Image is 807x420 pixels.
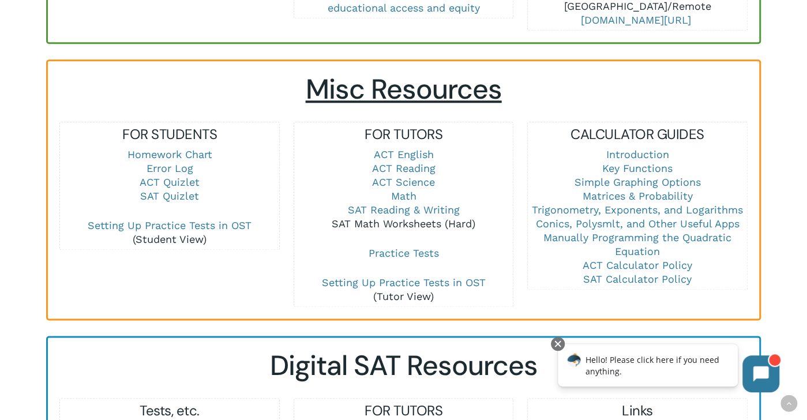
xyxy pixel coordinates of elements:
a: ACT Quizlet [140,176,200,188]
a: Practice Tests [368,247,438,259]
a: Homework Chart [127,148,212,160]
a: SAT Quizlet [140,190,199,202]
a: ACT English [373,148,433,160]
a: ACT Calculator Policy [583,259,692,271]
h5: Tests, etc. [60,402,279,420]
a: Trigonometry, Exponents, and Logarithms [532,204,743,216]
a: Simple Graphing Options [574,176,700,188]
a: [DOMAIN_NAME][URL] [580,14,690,26]
span: Misc Resources [306,71,502,107]
p: (Tutor View) [294,276,513,303]
iframe: Chatbot [546,335,791,404]
a: ACT Reading [371,162,435,174]
h5: FOR STUDENTS [60,125,279,144]
a: ACT Science [372,176,435,188]
a: SAT Calculator Policy [583,273,692,285]
h5: FOR TUTORS [294,402,513,420]
h5: Links [528,402,746,420]
a: Matrices & Probability [582,190,692,202]
a: SAT Math Worksheets (Hard) [332,217,475,230]
a: Setting Up Practice Tests in OST [321,276,485,288]
h5: CALCULATOR GUIDES [528,125,746,144]
a: Manually Programming the Quadratic Equation [543,231,731,257]
a: SAT Reading & Writing [347,204,459,216]
p: (Student View) [60,219,279,246]
a: Setting Up Practice Tests in OST [88,219,252,231]
h5: FOR TUTORS [294,125,513,144]
a: Introduction [606,148,669,160]
a: Error Log [147,162,193,174]
h2: Digital SAT Resources [59,349,748,382]
a: Conics, Polysmlt, and Other Useful Apps [535,217,739,230]
a: Math [391,190,416,202]
a: Key Functions [602,162,673,174]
